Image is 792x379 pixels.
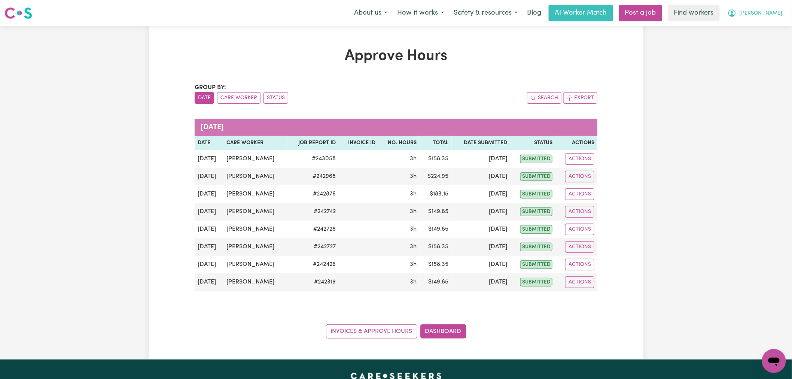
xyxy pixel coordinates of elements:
[223,238,287,256] td: [PERSON_NAME]
[195,273,223,291] td: [DATE]
[410,156,417,162] span: 3 hours
[420,185,451,203] td: $ 183.15
[287,185,339,203] td: # 242876
[668,5,720,21] a: Find workers
[520,225,552,234] span: submitted
[287,238,339,256] td: # 242727
[195,92,214,104] button: sort invoices by date
[223,136,287,150] th: Care worker
[452,238,511,256] td: [DATE]
[195,203,223,221] td: [DATE]
[287,203,339,221] td: # 242742
[223,150,287,168] td: [PERSON_NAME]
[452,136,511,150] th: Date Submitted
[723,5,788,21] button: My Account
[740,9,783,18] span: [PERSON_NAME]
[195,256,223,273] td: [DATE]
[420,324,466,339] a: Dashboard
[410,173,417,179] span: 3 hours
[223,273,287,291] td: [PERSON_NAME]
[527,92,561,104] button: Search
[565,171,594,182] button: Actions
[326,324,417,339] a: Invoices & Approve Hours
[762,349,786,373] iframe: Button to launch messaging window
[565,241,594,253] button: Actions
[520,207,552,216] span: submitted
[287,136,339,150] th: Job Report ID
[452,203,511,221] td: [DATE]
[452,256,511,273] td: [DATE]
[339,136,379,150] th: Invoice ID
[410,191,417,197] span: 3 hours
[565,259,594,270] button: Actions
[452,185,511,203] td: [DATE]
[287,150,339,168] td: # 243058
[349,5,392,21] button: About us
[410,261,417,267] span: 3 hours
[410,226,417,232] span: 3 hours
[420,221,451,238] td: $ 149.85
[452,150,511,168] td: [DATE]
[452,221,511,238] td: [DATE]
[351,373,442,379] a: Careseekers home page
[565,153,594,165] button: Actions
[420,150,451,168] td: $ 158.35
[287,256,339,273] td: # 242426
[4,6,32,20] img: Careseekers logo
[420,168,451,185] td: $ 224.95
[520,278,552,286] span: submitted
[195,47,597,65] h1: Approve Hours
[217,92,261,104] button: sort invoices by care worker
[523,5,546,21] a: Blog
[195,85,226,91] span: Group by:
[420,136,451,150] th: Total
[565,188,594,200] button: Actions
[563,92,597,104] button: Export
[420,238,451,256] td: $ 158.35
[565,224,594,235] button: Actions
[4,4,32,22] a: Careseekers logo
[520,260,552,269] span: submitted
[378,136,420,150] th: No. Hours
[195,119,597,136] caption: [DATE]
[264,92,288,104] button: sort invoices by paid status
[195,221,223,238] td: [DATE]
[223,203,287,221] td: [PERSON_NAME]
[549,5,613,21] a: AI Worker Match
[452,168,511,185] td: [DATE]
[449,5,523,21] button: Safety & resources
[287,221,339,238] td: # 242728
[223,256,287,273] td: [PERSON_NAME]
[195,168,223,185] td: [DATE]
[619,5,662,21] a: Post a job
[520,190,552,198] span: submitted
[195,185,223,203] td: [DATE]
[420,203,451,221] td: $ 149.85
[410,279,417,285] span: 3 hours
[420,273,451,291] td: $ 149.85
[195,238,223,256] td: [DATE]
[520,172,552,181] span: submitted
[520,155,552,163] span: submitted
[555,136,597,150] th: Actions
[195,150,223,168] td: [DATE]
[392,5,449,21] button: How it works
[287,273,339,291] td: # 242319
[223,185,287,203] td: [PERSON_NAME]
[410,244,417,250] span: 3 hours
[410,209,417,215] span: 3 hours
[287,168,339,185] td: # 242968
[223,168,287,185] td: [PERSON_NAME]
[520,243,552,251] span: submitted
[565,206,594,218] button: Actions
[510,136,555,150] th: Status
[223,221,287,238] td: [PERSON_NAME]
[565,276,594,288] button: Actions
[195,136,223,150] th: Date
[420,256,451,273] td: $ 158.35
[452,273,511,291] td: [DATE]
